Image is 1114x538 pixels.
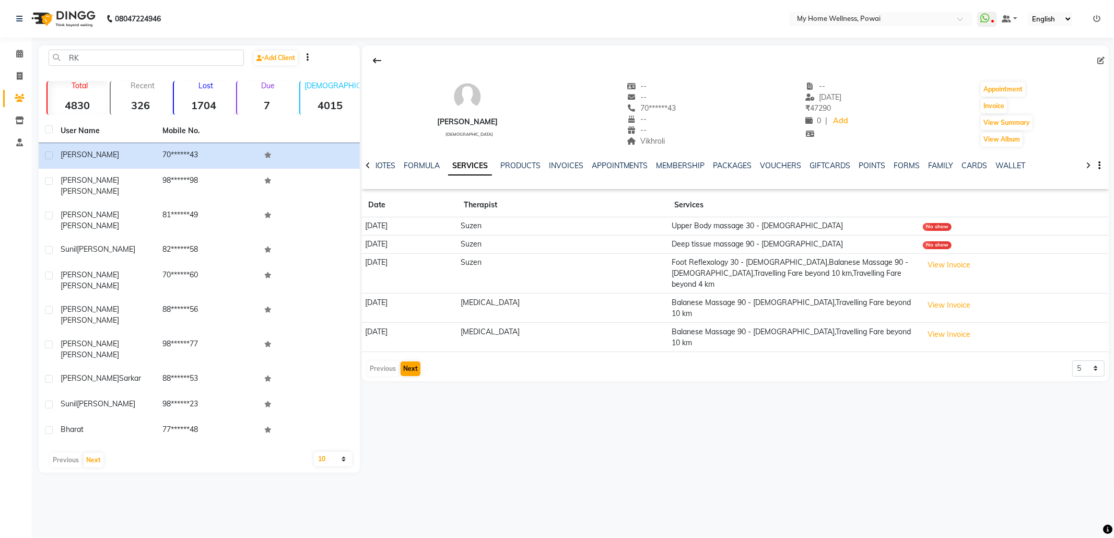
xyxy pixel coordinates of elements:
[981,82,1025,97] button: Appointment
[61,221,119,230] span: [PERSON_NAME]
[996,161,1026,170] a: WALLET
[825,115,827,126] span: |
[760,161,802,170] a: VOUCHERS
[458,294,669,323] td: [MEDICAL_DATA]
[404,161,440,170] a: FORMULA
[362,235,458,253] td: [DATE]
[458,235,669,253] td: Suzen
[981,115,1033,130] button: View Summary
[627,114,647,124] span: --
[458,253,669,294] td: Suzen
[61,399,77,408] span: Sunil
[549,161,583,170] a: INVOICES
[668,217,920,236] td: Upper Body massage 30 - [DEMOGRAPHIC_DATA]
[372,161,395,170] a: NOTES
[239,81,297,90] p: Due
[981,99,1007,113] button: Invoice
[119,373,141,383] span: Sarkar
[61,339,119,348] span: [PERSON_NAME]
[61,150,119,159] span: [PERSON_NAME]
[362,193,458,217] th: Date
[923,223,952,231] div: No show
[61,425,84,434] span: Bharat
[61,315,119,325] span: [PERSON_NAME]
[174,99,234,112] strong: 1704
[362,323,458,352] td: [DATE]
[237,99,297,112] strong: 7
[929,161,954,170] a: FAMILY
[445,132,493,137] span: [DEMOGRAPHIC_DATA]
[810,161,851,170] a: GIFTCARDS
[366,51,388,71] div: Back to Client
[805,116,821,125] span: 0
[859,161,886,170] a: POINTS
[61,373,119,383] span: [PERSON_NAME]
[592,161,648,170] a: APPOINTMENTS
[401,361,420,376] button: Next
[627,81,647,91] span: --
[458,323,669,352] td: [MEDICAL_DATA]
[627,92,647,102] span: --
[437,116,498,127] div: [PERSON_NAME]
[115,4,161,33] b: 08047224946
[52,81,108,90] p: Total
[923,241,952,249] div: No show
[304,81,360,90] p: [DEMOGRAPHIC_DATA]
[61,270,119,279] span: [PERSON_NAME]
[111,99,171,112] strong: 326
[981,132,1023,147] button: View Album
[894,161,920,170] a: FORMS
[115,81,171,90] p: Recent
[178,81,234,90] p: Lost
[77,244,135,254] span: [PERSON_NAME]
[627,125,647,135] span: --
[61,281,119,290] span: [PERSON_NAME]
[27,4,98,33] img: logo
[668,235,920,253] td: Deep tissue massage 90 - [DEMOGRAPHIC_DATA]
[156,119,258,143] th: Mobile No.
[656,161,705,170] a: MEMBERSHIP
[84,453,103,467] button: Next
[668,253,920,294] td: Foot Reflexology 30 - [DEMOGRAPHIC_DATA],Balanese Massage 90 - [DEMOGRAPHIC_DATA],Travelling Fare...
[362,294,458,323] td: [DATE]
[61,210,119,219] span: [PERSON_NAME]
[962,161,988,170] a: CARDS
[61,350,119,359] span: [PERSON_NAME]
[448,157,492,176] a: SERVICES
[668,323,920,352] td: Balanese Massage 90 - [DEMOGRAPHIC_DATA],Travelling Fare beyond 10 km
[805,81,825,91] span: --
[300,99,360,112] strong: 4015
[627,136,665,146] span: Vikhroli
[500,161,541,170] a: PRODUCTS
[923,257,975,273] button: View Invoice
[362,253,458,294] td: [DATE]
[923,297,975,313] button: View Invoice
[362,217,458,236] td: [DATE]
[668,294,920,323] td: Balanese Massage 90 - [DEMOGRAPHIC_DATA],Travelling Fare beyond 10 km
[805,92,841,102] span: [DATE]
[48,99,108,112] strong: 4830
[49,50,244,66] input: Search by Name/Mobile/Email/Code
[54,119,156,143] th: User Name
[458,193,669,217] th: Therapist
[831,114,850,128] a: Add
[923,326,975,343] button: View Invoice
[61,305,119,314] span: [PERSON_NAME]
[77,399,135,408] span: [PERSON_NAME]
[668,193,920,217] th: Services
[61,244,77,254] span: Sunil
[254,51,298,65] a: Add Client
[713,161,752,170] a: PACKAGES
[61,176,119,185] span: [PERSON_NAME]
[452,81,483,112] img: avatar
[61,186,119,196] span: [PERSON_NAME]
[805,103,831,113] span: 47290
[805,103,810,113] span: ₹
[458,217,669,236] td: Suzen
